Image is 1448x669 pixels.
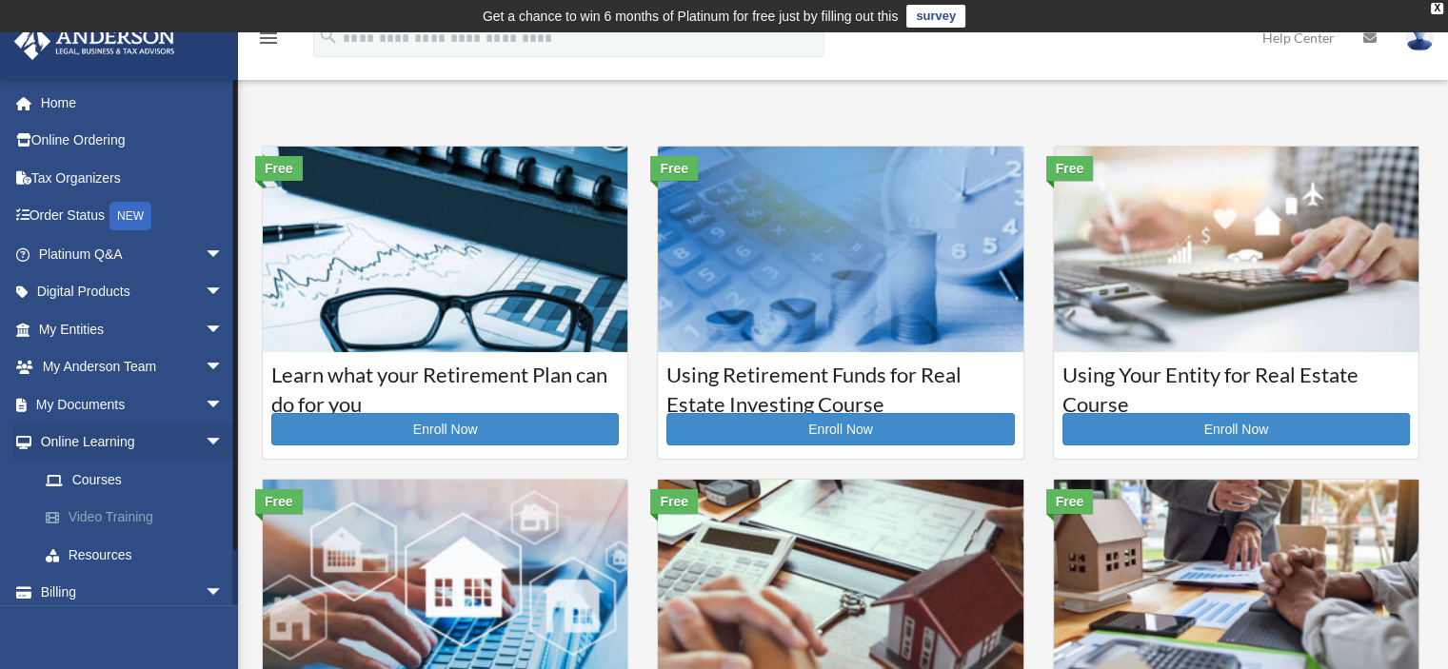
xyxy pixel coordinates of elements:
img: User Pic [1405,24,1434,51]
i: search [318,26,339,47]
div: Free [255,156,303,181]
div: close [1431,3,1443,14]
span: arrow_drop_down [205,385,243,424]
span: arrow_drop_down [205,273,243,312]
h3: Learn what your Retirement Plan can do for you [271,361,619,408]
img: Anderson Advisors Platinum Portal [9,23,181,60]
a: My Documentsarrow_drop_down [13,385,252,423]
div: NEW [109,202,151,230]
h3: Using Your Entity for Real Estate Course [1062,361,1410,408]
div: Free [650,156,698,181]
div: Free [1046,489,1094,514]
i: menu [257,27,280,49]
h3: Using Retirement Funds for Real Estate Investing Course [666,361,1014,408]
div: Free [1046,156,1094,181]
a: My Anderson Teamarrow_drop_down [13,348,252,386]
div: Get a chance to win 6 months of Platinum for free just by filling out this [483,5,899,28]
a: Tax Organizers [13,159,252,197]
span: arrow_drop_down [205,348,243,387]
a: Digital Productsarrow_drop_down [13,273,252,311]
a: Enroll Now [1062,413,1410,445]
span: arrow_drop_down [205,235,243,274]
a: Online Ordering [13,122,252,160]
a: Order StatusNEW [13,197,252,236]
a: Resources [27,536,252,574]
span: arrow_drop_down [205,423,243,462]
a: Enroll Now [666,413,1014,445]
a: Home [13,84,252,122]
div: Free [255,489,303,514]
span: arrow_drop_down [205,574,243,613]
a: My Entitiesarrow_drop_down [13,310,252,348]
span: arrow_drop_down [205,310,243,349]
a: menu [257,33,280,49]
a: Billingarrow_drop_down [13,574,252,612]
a: Enroll Now [271,413,619,445]
a: Online Learningarrow_drop_down [13,423,252,462]
a: Platinum Q&Aarrow_drop_down [13,235,252,273]
a: survey [906,5,965,28]
a: Video Training [27,499,252,537]
a: Courses [27,461,243,499]
div: Free [650,489,698,514]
